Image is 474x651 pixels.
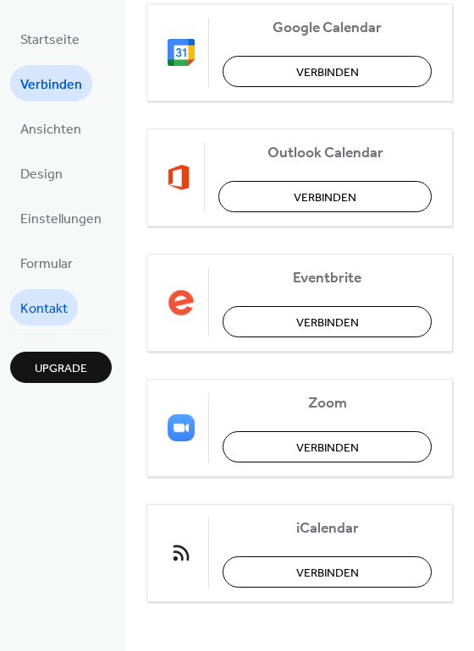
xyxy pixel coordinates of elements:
span: Verbinden [296,64,359,82]
button: Verbinden [223,431,432,462]
span: Verbinden [20,72,82,98]
img: outlook [168,164,190,191]
span: Zoom [223,395,432,413]
span: Kontakt [20,296,68,322]
span: Verbinden [294,189,356,207]
img: ical [168,539,195,566]
button: Verbinden [223,556,432,588]
span: Design [20,161,63,188]
span: Upgrade [35,360,87,378]
span: Startseite [20,27,80,53]
a: Startseite [10,20,90,57]
a: Ansichten [10,110,91,146]
a: Einstellungen [10,200,112,236]
span: Outlook Calendar [218,145,432,162]
img: eventbrite [168,289,195,316]
a: Verbinden [10,65,92,101]
span: Verbinden [296,315,359,332]
button: Upgrade [10,352,112,383]
img: zoom [168,414,195,441]
button: Verbinden [223,306,432,337]
a: Formular [10,244,83,281]
img: google [168,39,195,66]
button: Verbinden [223,56,432,87]
a: Design [10,155,73,191]
span: Formular [20,251,73,277]
span: Eventbrite [223,270,432,287]
span: Ansichten [20,117,81,143]
span: Einstellungen [20,206,102,232]
span: Verbinden [296,440,359,457]
span: Verbinden [296,565,359,583]
a: Kontakt [10,289,78,325]
span: Google Calendar [223,19,432,37]
span: iCalendar [223,520,432,538]
button: Verbinden [218,181,432,212]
